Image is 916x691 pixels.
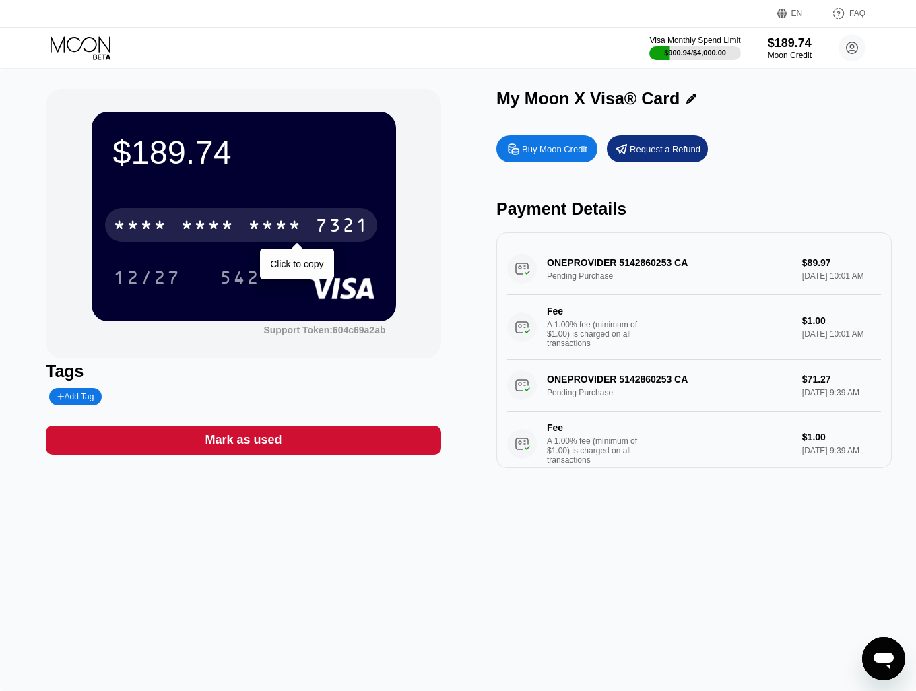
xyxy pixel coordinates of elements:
[777,7,818,20] div: EN
[664,48,726,57] div: $900.94 / $4,000.00
[791,9,803,18] div: EN
[57,392,94,401] div: Add Tag
[547,436,648,465] div: A 1.00% fee (minimum of $1.00) is charged on all transactions
[46,362,441,381] div: Tags
[507,412,881,476] div: FeeA 1.00% fee (minimum of $1.00) is charged on all transactions$1.00[DATE] 9:39 AM
[849,9,865,18] div: FAQ
[649,36,740,60] div: Visa Monthly Spend Limit$900.94/$4,000.00
[818,7,865,20] div: FAQ
[768,36,812,60] div: $189.74Moon Credit
[547,422,641,433] div: Fee
[649,36,740,45] div: Visa Monthly Spend Limit
[496,135,597,162] div: Buy Moon Credit
[263,325,385,335] div: Support Token:604c69a2ab
[220,269,260,290] div: 542
[113,133,374,171] div: $189.74
[522,143,587,155] div: Buy Moon Credit
[270,259,323,269] div: Click to copy
[768,51,812,60] div: Moon Credit
[768,36,812,51] div: $189.74
[209,261,270,294] div: 542
[802,315,881,326] div: $1.00
[862,637,905,680] iframe: Button to launch messaging window
[802,446,881,455] div: [DATE] 9:39 AM
[103,261,191,294] div: 12/27
[496,89,680,108] div: My Moon X Visa® Card
[630,143,700,155] div: Request a Refund
[315,216,369,238] div: 7321
[547,306,641,317] div: Fee
[496,199,892,219] div: Payment Details
[49,388,102,405] div: Add Tag
[205,432,282,448] div: Mark as used
[113,269,181,290] div: 12/27
[802,432,881,442] div: $1.00
[547,320,648,348] div: A 1.00% fee (minimum of $1.00) is charged on all transactions
[802,329,881,339] div: [DATE] 10:01 AM
[263,325,385,335] div: Support Token: 604c69a2ab
[507,295,881,360] div: FeeA 1.00% fee (minimum of $1.00) is charged on all transactions$1.00[DATE] 10:01 AM
[46,426,441,455] div: Mark as used
[607,135,708,162] div: Request a Refund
